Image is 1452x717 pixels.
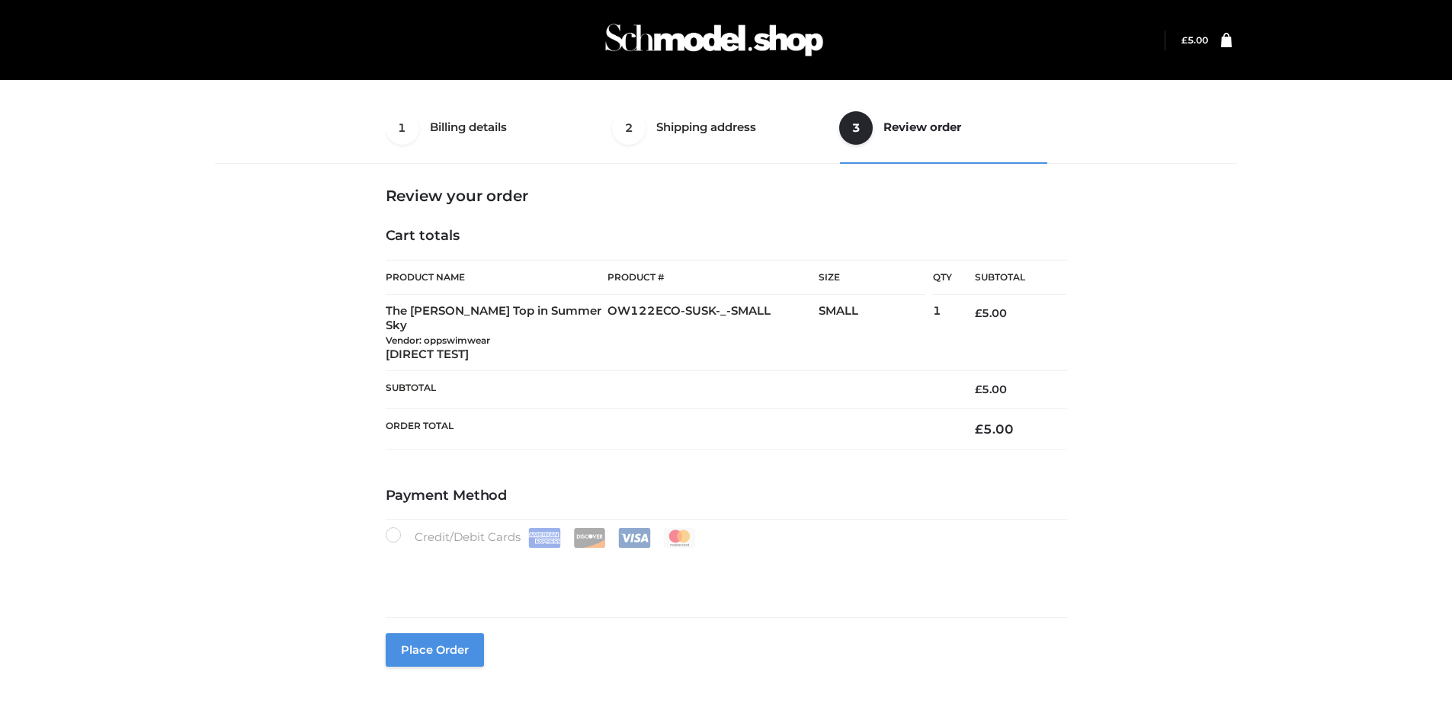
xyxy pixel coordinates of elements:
th: Product Name [386,260,608,295]
small: Vendor: oppswimwear [386,334,490,346]
th: Qty [933,260,952,295]
th: Subtotal [386,371,953,408]
td: SMALL [819,295,933,371]
span: £ [975,421,983,437]
bdi: 5.00 [975,421,1014,437]
th: Size [819,261,925,295]
a: £5.00 [1181,34,1208,46]
bdi: 5.00 [1181,34,1208,46]
img: Visa [618,528,651,548]
h4: Cart totals [386,228,1067,245]
td: 1 [933,295,952,371]
label: Credit/Debit Cards [386,527,697,548]
img: Schmodel Admin 964 [600,10,829,70]
button: Place order [386,633,484,667]
img: Amex [528,528,561,548]
img: Mastercard [663,528,696,548]
th: Subtotal [952,261,1066,295]
th: Product # [607,260,819,295]
iframe: Secure payment input frame [383,545,1064,600]
img: Discover [573,528,606,548]
span: £ [975,306,982,320]
td: OW122ECO-SUSK-_-SMALL [607,295,819,371]
span: £ [1181,34,1188,46]
h4: Payment Method [386,488,1067,504]
th: Order Total [386,408,953,449]
bdi: 5.00 [975,306,1007,320]
bdi: 5.00 [975,383,1007,396]
td: The [PERSON_NAME] Top in Summer Sky [DIRECT TEST] [386,295,608,371]
h3: Review your order [386,187,1067,205]
span: £ [975,383,982,396]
